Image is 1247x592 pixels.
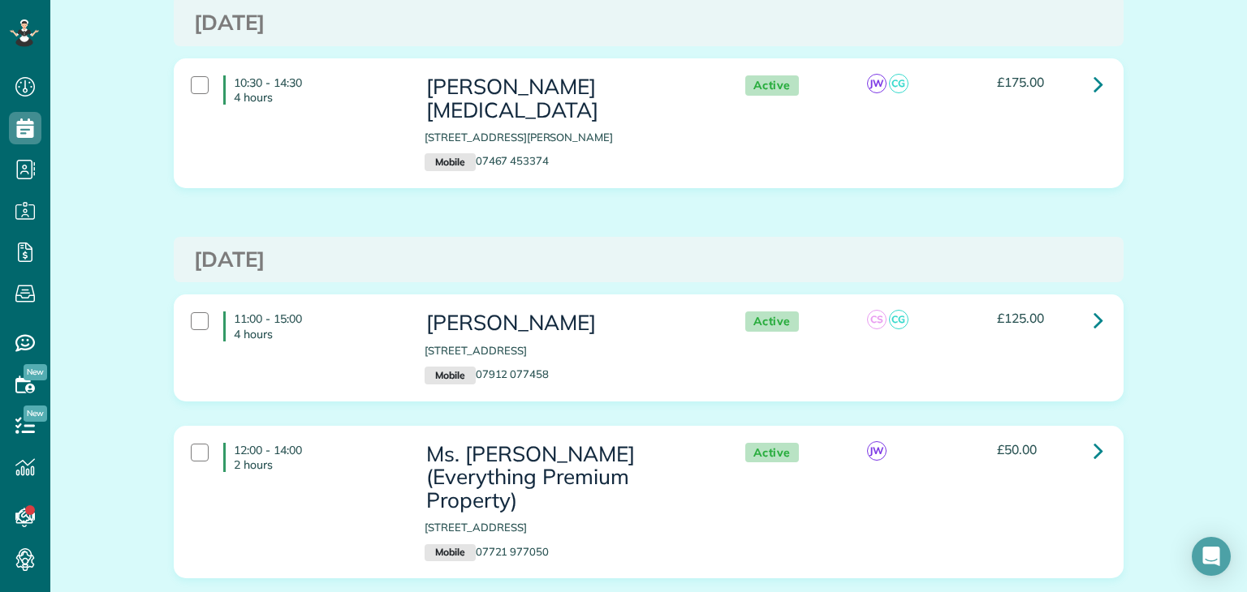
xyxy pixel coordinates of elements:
p: [STREET_ADDRESS][PERSON_NAME] [425,130,712,145]
a: Mobile07467 453374 [425,154,549,167]
h3: [PERSON_NAME][MEDICAL_DATA] [425,75,712,122]
a: Mobile07721 977050 [425,545,549,558]
p: 4 hours [234,327,400,341]
small: Mobile [425,544,475,562]
h4: 11:00 - 15:00 [223,311,400,341]
small: Mobile [425,367,475,384]
a: Mobile07912 077458 [425,367,549,380]
span: CG [889,74,908,93]
p: [STREET_ADDRESS] [425,520,712,535]
span: New [24,405,47,422]
span: JW [867,74,887,93]
span: New [24,364,47,380]
span: CS [867,310,887,329]
span: Active [745,311,799,332]
span: CG [889,310,908,329]
p: [STREET_ADDRESS] [425,343,712,358]
h3: Ms. [PERSON_NAME] (Everything Premium Property) [425,443,712,513]
small: Mobile [425,153,475,171]
span: Active [745,75,799,96]
h3: [PERSON_NAME] [425,311,712,335]
span: Active [745,443,799,463]
h4: 12:00 - 14:00 [223,443,400,472]
h3: [DATE] [194,11,1103,35]
span: £175.00 [997,74,1044,90]
h3: [DATE] [194,248,1103,272]
span: JW [867,441,887,461]
span: £50.00 [997,441,1037,457]
div: Open Intercom Messenger [1192,537,1231,576]
p: 4 hours [234,90,400,105]
span: £125.00 [997,310,1044,326]
h4: 10:30 - 14:30 [223,75,400,105]
p: 2 hours [234,457,400,472]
